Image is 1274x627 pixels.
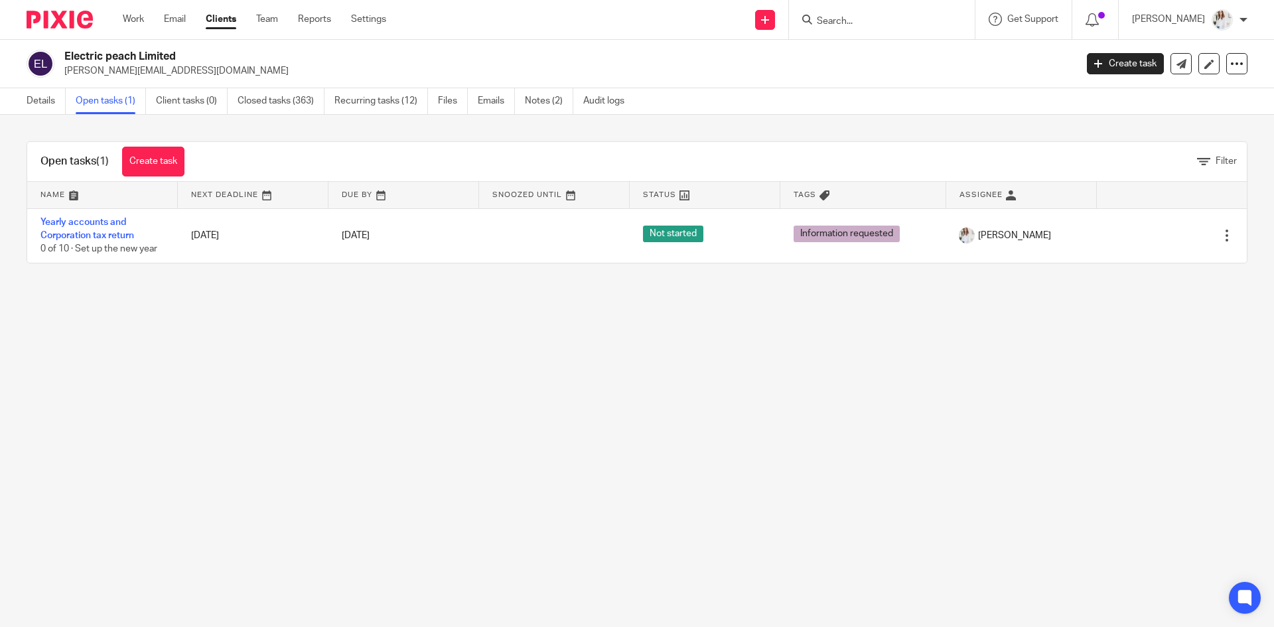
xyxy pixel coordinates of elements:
[525,88,573,114] a: Notes (2)
[342,231,370,240] span: [DATE]
[76,88,146,114] a: Open tasks (1)
[1212,9,1233,31] img: Daisy.JPG
[238,88,324,114] a: Closed tasks (363)
[978,229,1051,242] span: [PERSON_NAME]
[27,50,54,78] img: svg%3E
[96,156,109,167] span: (1)
[583,88,634,114] a: Audit logs
[206,13,236,26] a: Clients
[123,13,144,26] a: Work
[122,147,184,176] a: Create task
[1216,157,1237,166] span: Filter
[27,88,66,114] a: Details
[351,13,386,26] a: Settings
[1132,13,1205,26] p: [PERSON_NAME]
[164,13,186,26] a: Email
[643,191,676,198] span: Status
[959,228,975,244] img: Daisy.JPG
[64,50,867,64] h2: Electric peach Limited
[156,88,228,114] a: Client tasks (0)
[794,226,900,242] span: Information requested
[794,191,816,198] span: Tags
[40,155,109,169] h1: Open tasks
[64,64,1067,78] p: [PERSON_NAME][EMAIL_ADDRESS][DOMAIN_NAME]
[178,208,328,263] td: [DATE]
[438,88,468,114] a: Files
[478,88,515,114] a: Emails
[334,88,428,114] a: Recurring tasks (12)
[298,13,331,26] a: Reports
[1007,15,1058,24] span: Get Support
[815,16,935,28] input: Search
[643,226,703,242] span: Not started
[492,191,562,198] span: Snoozed Until
[256,13,278,26] a: Team
[40,244,157,253] span: 0 of 10 · Set up the new year
[27,11,93,29] img: Pixie
[40,218,134,240] a: Yearly accounts and Corporation tax return
[1087,53,1164,74] a: Create task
